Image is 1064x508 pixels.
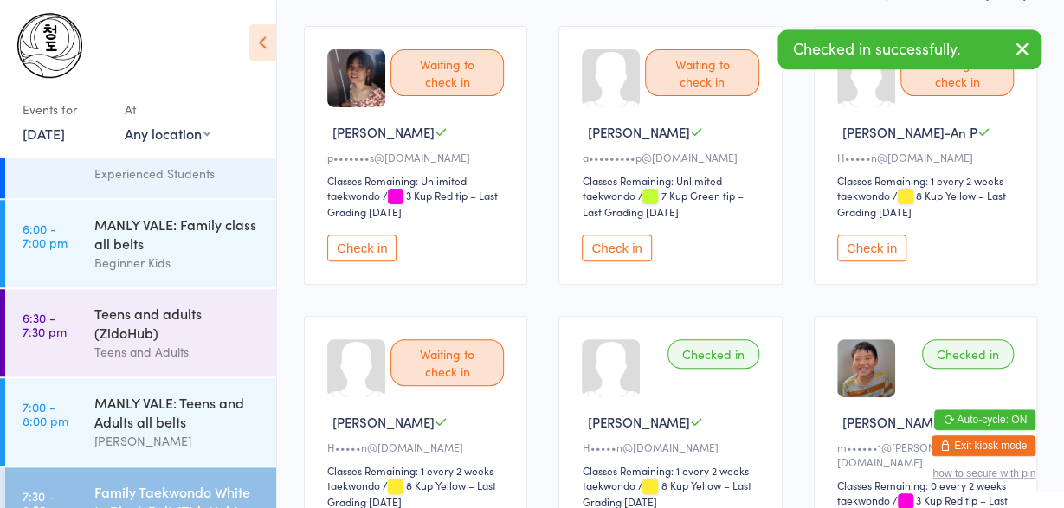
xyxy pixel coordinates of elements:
div: H•••••n@[DOMAIN_NAME] [327,440,509,454]
button: how to secure with pin [932,467,1035,479]
div: Teens and adults (ZidoHub) [94,304,261,342]
img: Chungdo Taekwondo [17,13,82,78]
div: m••••••1@[PERSON_NAME][DOMAIN_NAME] [837,440,1019,469]
div: Events for [23,95,107,124]
a: 6:00 -7:00 pmMANLY VALE: Family class all beltsBeginner Kids [5,200,276,287]
span: [PERSON_NAME]-An P [842,123,977,141]
span: [PERSON_NAME] [332,123,435,141]
button: Check in [327,235,397,261]
span: [PERSON_NAME] [842,413,945,431]
div: MANLY VALE: Family class all belts [94,215,261,253]
div: taekwondo [837,188,890,203]
span: / 3 Kup Red tip – Last Grading [DATE] [327,188,498,219]
button: Check in [582,235,651,261]
a: [DATE] [23,124,65,143]
button: Exit kiosk mode [932,435,1035,456]
div: Beginner Kids [94,253,261,273]
button: Check in [837,235,906,261]
span: [PERSON_NAME] [587,123,689,141]
time: 6:00 - 7:00 pm [23,222,68,249]
div: Classes Remaining: Unlimited [582,173,764,188]
img: image1602341446.png [327,49,385,107]
time: 6:30 - 7:30 pm [23,311,67,338]
span: [PERSON_NAME] [587,413,689,431]
div: At [125,95,210,124]
div: taekwondo [582,478,635,492]
div: a•••••••••p@[DOMAIN_NAME] [582,150,764,164]
div: Any location [125,124,210,143]
div: H•••••n@[DOMAIN_NAME] [582,440,764,454]
div: taekwondo [327,188,380,203]
time: 7:00 - 8:00 pm [23,400,68,428]
div: Classes Remaining: 1 every 2 weeks [327,463,509,478]
div: Waiting to check in [390,339,504,386]
div: Classes Remaining: 1 every 2 weeks [837,173,1019,188]
div: p•••••••s@[DOMAIN_NAME] [327,150,509,164]
div: [PERSON_NAME] [94,431,261,451]
div: Checked in successfully. [777,29,1041,69]
span: / 8 Kup Yellow – Last Grading [DATE] [837,188,1006,219]
div: Intermediate students and Experienced Students [94,144,261,183]
div: Checked in [922,339,1014,369]
img: image1652143368.png [837,339,895,397]
div: Classes Remaining: Unlimited [327,173,509,188]
div: taekwondo [837,492,890,507]
div: Checked in [667,339,759,369]
div: H•••••n@[DOMAIN_NAME] [837,150,1019,164]
a: 7:00 -8:00 pmMANLY VALE: Teens and Adults all belts[PERSON_NAME] [5,378,276,466]
a: 6:30 -7:30 pmTeens and adults (ZidoHub)Teens and Adults [5,289,276,376]
div: taekwondo [582,188,635,203]
div: Waiting to check in [390,49,504,96]
span: / 7 Kup Green tip – Last Grading [DATE] [582,188,743,219]
div: Waiting to check in [645,49,758,96]
div: Waiting to check in [900,49,1014,96]
div: taekwondo [327,478,380,492]
span: [PERSON_NAME] [332,413,435,431]
button: Auto-cycle: ON [934,409,1035,430]
div: MANLY VALE: Teens and Adults all belts [94,393,261,431]
div: Teens and Adults [94,342,261,362]
div: Classes Remaining: 1 every 2 weeks [582,463,764,478]
div: Classes Remaining: 0 every 2 weeks [837,478,1019,492]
